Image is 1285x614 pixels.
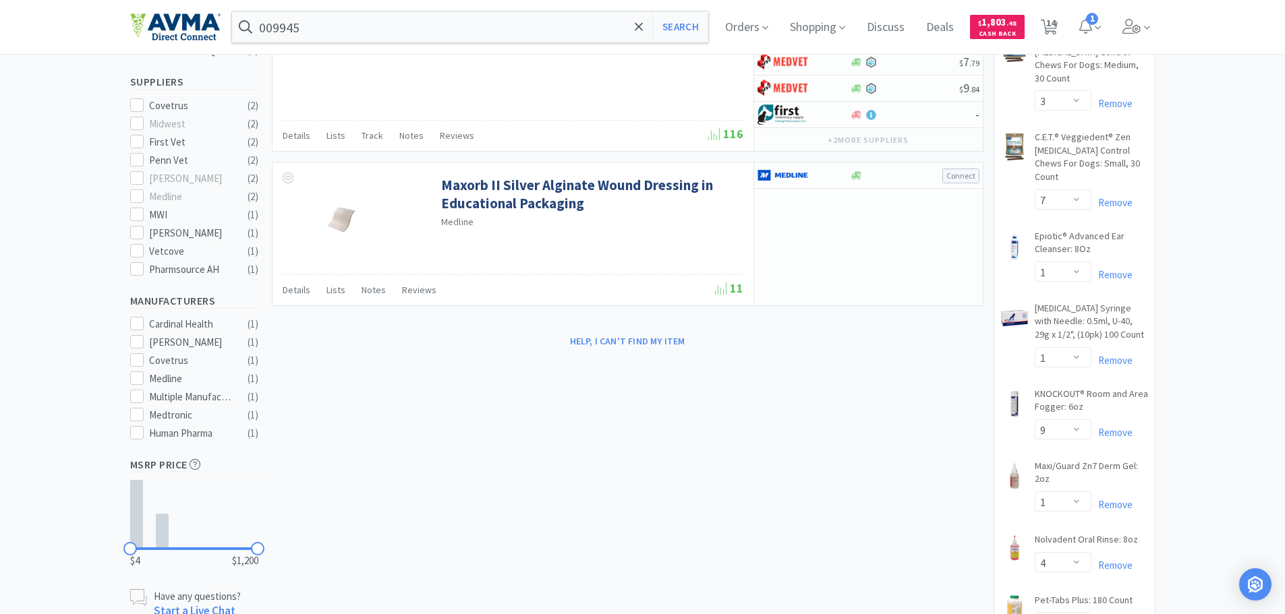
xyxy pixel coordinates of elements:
span: Lists [326,284,345,296]
a: Remove [1091,498,1133,511]
button: +2more suppliers [821,131,915,150]
button: Help, I can't find my item [562,330,693,352]
h5: Suppliers [130,74,258,90]
a: C.E.T.® Veggiedent® Zen [MEDICAL_DATA] Control Chews For Dogs: Small, 30 Count [1035,131,1148,189]
a: Deals [921,22,959,34]
div: Multiple Manufacturers [149,389,233,405]
div: Covetrus [149,352,233,369]
a: 14 [1035,23,1063,35]
span: Details [283,129,310,142]
img: a646391c64b94eb2892348a965bf03f3_134.png [758,165,808,185]
div: Cardinal Health [149,316,233,332]
div: Penn Vet [149,152,233,168]
img: bdd3c0f4347043b9a893056ed883a29a_120.png [758,78,808,98]
span: 1,803 [978,16,1017,28]
span: Cash Back [978,30,1017,39]
img: d114e363753d463593541abeff3b6a6f_314379.jpeg [1001,133,1028,160]
span: $1,200 [232,553,258,569]
a: Epiotic® Advanced Ear Cleanser: 8Oz [1035,230,1148,262]
div: Pharmsource AH [149,262,233,278]
a: Maxorb II Silver Alginate Wound Dressing in Educational Packaging [441,176,740,213]
div: Medtronic [149,407,233,423]
div: ( 1 ) [248,225,258,241]
div: [PERSON_NAME] [149,225,233,241]
span: $ [959,58,963,68]
div: ( 1 ) [248,316,258,332]
div: Medline [149,189,233,205]
h5: Manufacturers [130,293,258,309]
a: $1,803.48Cash Back [970,9,1025,45]
span: 11 [715,280,743,296]
a: [MEDICAL_DATA] Syringe with Needle: 0.5ml, U-40, 29g x 1/2", (10pk) 100 Count [1035,302,1148,347]
a: Remove [1091,354,1133,367]
div: ( 1 ) [248,243,258,259]
button: Search [652,11,708,42]
img: a7174320f32943b9afcd55f863de09d0_488004.jpeg [326,176,393,264]
div: Covetrus [149,98,233,114]
a: Medline [441,216,474,228]
a: Remove [1091,268,1133,281]
div: First Vet [149,134,233,150]
div: ( 1 ) [248,352,258,369]
img: e4e33dab9f054f5782a47901c742baa9_102.png [130,13,221,41]
span: 1 [1086,13,1098,25]
div: Open Intercom Messenger [1239,568,1272,601]
span: 9 [959,80,979,96]
div: ( 2 ) [248,152,258,168]
span: 7 [959,54,979,69]
a: KNOCKOUT® Room and Area Fogger: 6oz [1035,388,1148,419]
a: Remove [1091,97,1133,110]
div: ( 1 ) [248,334,258,350]
div: MWI [149,207,233,223]
div: ( 2 ) [248,189,258,205]
img: 2974baef085b44289503a9d156517276_74750.jpeg [1001,462,1028,489]
div: ( 2 ) [248,134,258,150]
div: ( 2 ) [248,171,258,187]
span: . 84 [969,84,979,94]
div: [PERSON_NAME] [149,171,233,187]
a: Nolvadent Oral Rinse: 8oz [1035,533,1138,552]
div: ( 2 ) [248,116,258,132]
span: $ [959,84,963,94]
div: Medline [149,371,233,387]
div: ( 1 ) [248,389,258,405]
p: Have any questions? [154,589,241,603]
span: . 48 [1006,19,1017,28]
a: Maxi/Guard Zn7 Derm Gel: 2oz [1035,460,1148,491]
span: 116 [708,126,743,142]
span: Lists [326,129,345,142]
div: Midwest [149,116,233,132]
div: ( 1 ) [248,262,258,278]
div: ( 1 ) [248,425,258,441]
span: Track [362,129,383,142]
span: Notes [399,129,424,142]
img: 67d67680309e4a0bb49a5ff0391dcc42_6.png [758,104,808,125]
div: ( 1 ) [248,371,258,387]
div: Human Pharma [149,425,233,441]
span: . 79 [969,58,979,68]
a: Remove [1091,559,1133,572]
span: Reviews [440,129,474,142]
a: C.E.T.® Veggiedent® Zen [MEDICAL_DATA] Control Chews For Dogs: Medium, 30 Count [1035,32,1148,90]
img: a5f4869d2018482da1c3084b80396e81_50026.jpeg [1001,390,1028,417]
button: Connect [942,168,979,183]
img: c71184aa15344ccca60f7e7fac306c83_229407.jpeg [1001,305,1028,332]
span: $4 [130,553,140,569]
span: Reviews [402,284,436,296]
img: a08fdc4fe650406daf66878ad8bb8e83_51340.jpeg [1001,534,1028,561]
div: ( 1 ) [248,207,258,223]
div: ( 1 ) [248,407,258,423]
h5: MSRP Price [130,457,258,472]
div: ( 2 ) [248,98,258,114]
img: bdd3c0f4347043b9a893056ed883a29a_120.png [758,52,808,72]
a: Discuss [861,22,910,34]
span: $ [978,19,981,28]
div: [PERSON_NAME] [149,334,233,350]
a: Remove [1091,426,1133,439]
span: Notes [362,284,386,296]
img: 0cc13445923646fd8ba50ca2797cb662_81625.jpeg [1001,233,1028,259]
input: Search by item, sku, manufacturer, ingredient, size... [232,11,709,42]
span: - [975,106,979,122]
a: Pet-Tabs Plus: 180 Count [1035,594,1133,613]
a: Remove [1091,196,1133,209]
